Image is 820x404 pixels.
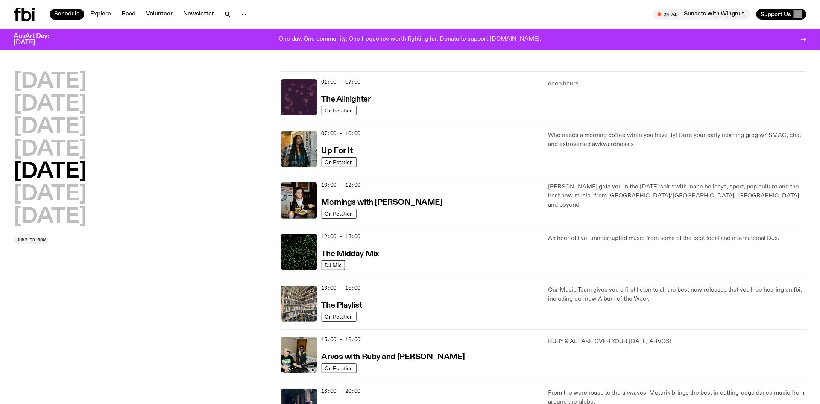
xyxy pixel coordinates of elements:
p: Who needs a morning coffee when you have Ify! Cure your early morning grog w/ SMAC, chat and extr... [548,131,806,149]
img: Ify - a Brown Skin girl with black braided twists, looking up to the side with her tongue stickin... [281,131,317,167]
a: On Rotation [322,209,357,219]
span: On Rotation [325,159,353,165]
a: DJ Mix [322,260,345,270]
h3: AusArt Day: [DATE] [14,33,62,46]
h3: Up For It [322,147,353,155]
img: Ruby wears a Collarbones t shirt and pretends to play the DJ decks, Al sings into a pringles can.... [281,337,317,373]
a: Schedule [50,9,84,20]
p: RUBY & AL TAKE OVER YOUR [DATE] ARVOS! [548,337,806,346]
a: The Allnighter [322,94,371,103]
a: Read [117,9,140,20]
a: On Rotation [322,363,357,373]
a: On Rotation [322,106,357,115]
a: On Rotation [322,312,357,322]
button: [DATE] [14,71,87,93]
p: deep hours. [548,79,806,88]
img: Sam blankly stares at the camera, brightly lit by a camera flash wearing a hat collared shirt and... [281,182,317,219]
button: [DATE] [14,94,87,115]
button: Jump to now [14,237,49,244]
span: On Rotation [325,108,353,113]
h3: The Allnighter [322,96,371,103]
button: Support Us [756,9,806,20]
span: Support Us [761,11,791,18]
a: Explore [86,9,115,20]
p: Our Music Team gives you a first listen to all the best new releases that you'll be hearing on fb... [548,286,806,304]
p: An hour of live, uninterrupted music from some of the best local and international DJs. [548,234,806,243]
a: Volunteer [141,9,177,20]
p: [PERSON_NAME] gets you in the [DATE] spirit with inane holidays, sport, pop culture and the best ... [548,182,806,210]
span: On Rotation [325,365,353,371]
a: Newsletter [179,9,219,20]
span: 18:00 - 20:00 [322,387,361,395]
button: [DATE] [14,161,87,182]
a: The Midday Mix [322,249,379,258]
h3: Mornings with [PERSON_NAME] [322,199,443,207]
span: 15:00 - 18:00 [322,336,361,343]
span: Jump to now [17,238,46,242]
button: [DATE] [14,184,87,205]
span: 07:00 - 10:00 [322,130,361,137]
span: 12:00 - 13:00 [322,233,361,240]
button: [DATE] [14,117,87,138]
a: Up For It [322,146,353,155]
img: A corner shot of the fbi music library [281,286,317,322]
button: [DATE] [14,139,87,160]
h3: The Midday Mix [322,250,379,258]
span: DJ Mix [325,262,342,268]
span: 10:00 - 12:00 [322,181,361,188]
h3: Arvos with Ruby and [PERSON_NAME] [322,353,465,361]
span: 13:00 - 15:00 [322,284,361,292]
span: 01:00 - 07:00 [322,78,361,85]
span: On Rotation [325,211,353,216]
p: One day. One community. One frequency worth fighting for. Donate to support [DOMAIN_NAME]. [279,36,541,43]
a: On Rotation [322,157,357,167]
a: Arvos with Ruby and [PERSON_NAME] [322,352,465,361]
button: On AirSunsets with Wingnut [654,9,750,20]
span: On Rotation [325,314,353,319]
button: [DATE] [14,207,87,228]
h3: The Playlist [322,302,362,310]
a: The Playlist [322,300,362,310]
a: Mornings with [PERSON_NAME] [322,197,443,207]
